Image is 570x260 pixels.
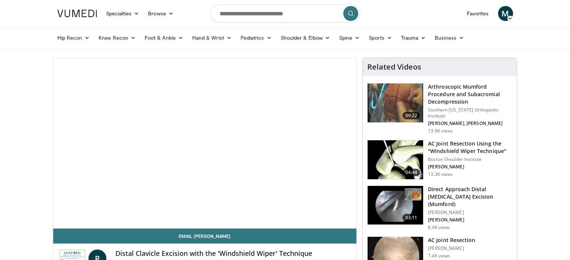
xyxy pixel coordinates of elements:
a: Pediatrics [236,30,276,45]
h3: AC Joint Resection Using the "Windshield Wiper Technique" [428,140,512,155]
a: Business [430,30,468,45]
a: Browse [144,6,178,21]
p: 7.4K views [428,253,450,259]
a: 09:22 Arthroscopic Mumford Procedure and Subacromial Decompression Southern [US_STATE] Orthopedic... [367,83,512,134]
h3: AC Joint Resection [428,236,475,244]
p: [PERSON_NAME] [428,209,512,215]
a: Hip Recon [53,30,94,45]
a: Spine [335,30,364,45]
h3: Direct Approach Distal [MEDICAL_DATA] Excision (Mumford) [428,186,512,208]
a: Email [PERSON_NAME] [53,229,357,244]
p: [PERSON_NAME] [428,245,475,251]
img: Mumford_100010853_2.jpg.150x105_q85_crop-smart_upscale.jpg [368,83,423,122]
img: VuMedi Logo [57,10,97,17]
h3: Arthroscopic Mumford Procedure and Subacromial Decompression [428,83,512,105]
p: 13.6K views [428,128,453,134]
p: 13.3K views [428,171,453,177]
input: Search topics, interventions [210,4,360,22]
span: 03:11 [402,214,420,221]
p: 8.4K views [428,224,450,230]
a: Knee Recon [94,30,140,45]
a: Trauma [396,30,431,45]
img: MGngRNnbuHoiqTJH4xMDoxOjBrO-I4W8.150x105_q85_crop-smart_upscale.jpg [368,186,423,225]
a: Foot & Ankle [140,30,188,45]
img: 1163775_3.png.150x105_q85_crop-smart_upscale.jpg [368,140,423,179]
a: Specialties [102,6,144,21]
video-js: Video Player [53,58,357,229]
p: Boston Shoulder Institute [428,156,512,162]
p: [PERSON_NAME] [428,217,512,223]
a: 03:11 Direct Approach Distal [MEDICAL_DATA] Excision (Mumford) [PERSON_NAME] [PERSON_NAME] 8.4K v... [367,186,512,230]
span: 09:22 [402,112,420,119]
p: [PERSON_NAME], [PERSON_NAME] [428,120,512,126]
p: Southern [US_STATE] Orthopedic Institute [428,107,512,119]
a: Favorites [462,6,494,21]
a: M [498,6,513,21]
a: Hand & Wrist [188,30,236,45]
span: 04:44 [402,169,420,176]
h4: Related Videos [367,62,421,71]
h4: Distal Clavicle Excision with the 'Windshield Wiper' Technique [115,250,350,258]
a: 04:44 AC Joint Resection Using the "Windshield Wiper Technique" Boston Shoulder Institute [PERSON... [367,140,512,180]
p: [PERSON_NAME] [428,164,512,170]
a: Shoulder & Elbow [276,30,335,45]
a: Sports [364,30,396,45]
